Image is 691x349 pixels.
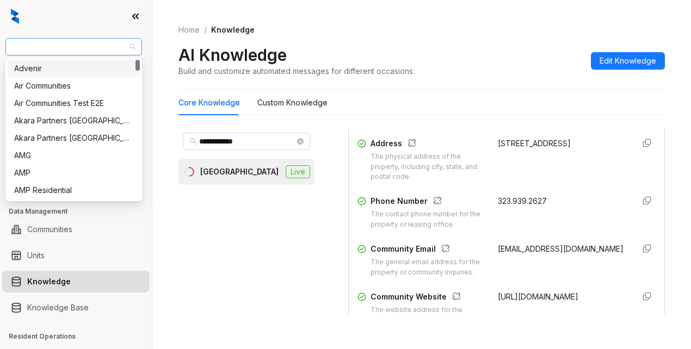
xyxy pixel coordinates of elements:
li: Calendar [2,99,150,121]
div: Akara Partners [GEOGRAPHIC_DATA] [14,132,133,144]
h3: Resident Operations [9,332,152,341]
div: AMP [8,164,140,182]
div: The website address for the property or community. [371,305,485,326]
a: Communities [27,219,72,240]
a: Knowledge [27,271,71,292]
a: Home [176,24,202,36]
button: Edit Knowledge [591,52,665,70]
div: Air Communities [8,77,140,95]
span: [EMAIL_ADDRESS][DOMAIN_NAME] [498,244,624,253]
div: Advenir [14,63,133,74]
span: Live [286,165,310,178]
div: Air Communities Test E2E [14,97,133,109]
div: AMG [8,147,140,164]
div: Akara Partners Phoenix [8,129,140,147]
span: close-circle [297,138,304,145]
span: 323.939.2627 [498,196,547,205]
div: The general email address for the property or community inquiries. [371,257,485,278]
div: Custom Knowledge [257,97,328,109]
div: Address [371,138,485,152]
span: search [189,138,197,145]
div: Core Knowledge [178,97,240,109]
a: Knowledge Base [27,297,89,319]
div: Phone Number [371,195,485,209]
div: AMG [14,149,133,161]
h2: AI Knowledge [178,45,287,65]
span: [URL][DOMAIN_NAME] [498,292,578,301]
h3: Data Management [9,207,152,216]
div: The physical address of the property, including city, state, and postal code. [371,152,485,183]
div: Build and customize automated messages for different occasions. [178,65,415,77]
div: Air Communities Test E2E [8,95,140,112]
div: [STREET_ADDRESS] [498,138,625,149]
li: Communities [2,219,150,240]
li: Collections [2,172,150,194]
span: Knowledge [211,25,255,34]
div: Community Email [371,243,485,257]
li: Knowledge [2,271,150,292]
div: AMP Residential [8,182,140,199]
div: AMP [14,167,133,179]
span: Air Communities [12,39,135,55]
li: / [204,24,207,36]
div: AMP Residential [14,184,133,196]
li: Units [2,245,150,266]
div: Akara Partners [GEOGRAPHIC_DATA] [14,115,133,127]
div: The contact phone number for the property or leasing office. [371,209,485,230]
div: Advenir [8,60,140,77]
a: Units [27,245,45,266]
img: logo [11,9,19,24]
div: Akara Partners Nashville [8,112,140,129]
li: Leasing [2,146,150,167]
div: Community Website [371,291,485,305]
span: Edit Knowledge [600,55,656,67]
li: Leads [2,73,150,95]
div: Air Communities [14,80,133,92]
div: [GEOGRAPHIC_DATA] [200,166,279,178]
li: Knowledge Base [2,297,150,319]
